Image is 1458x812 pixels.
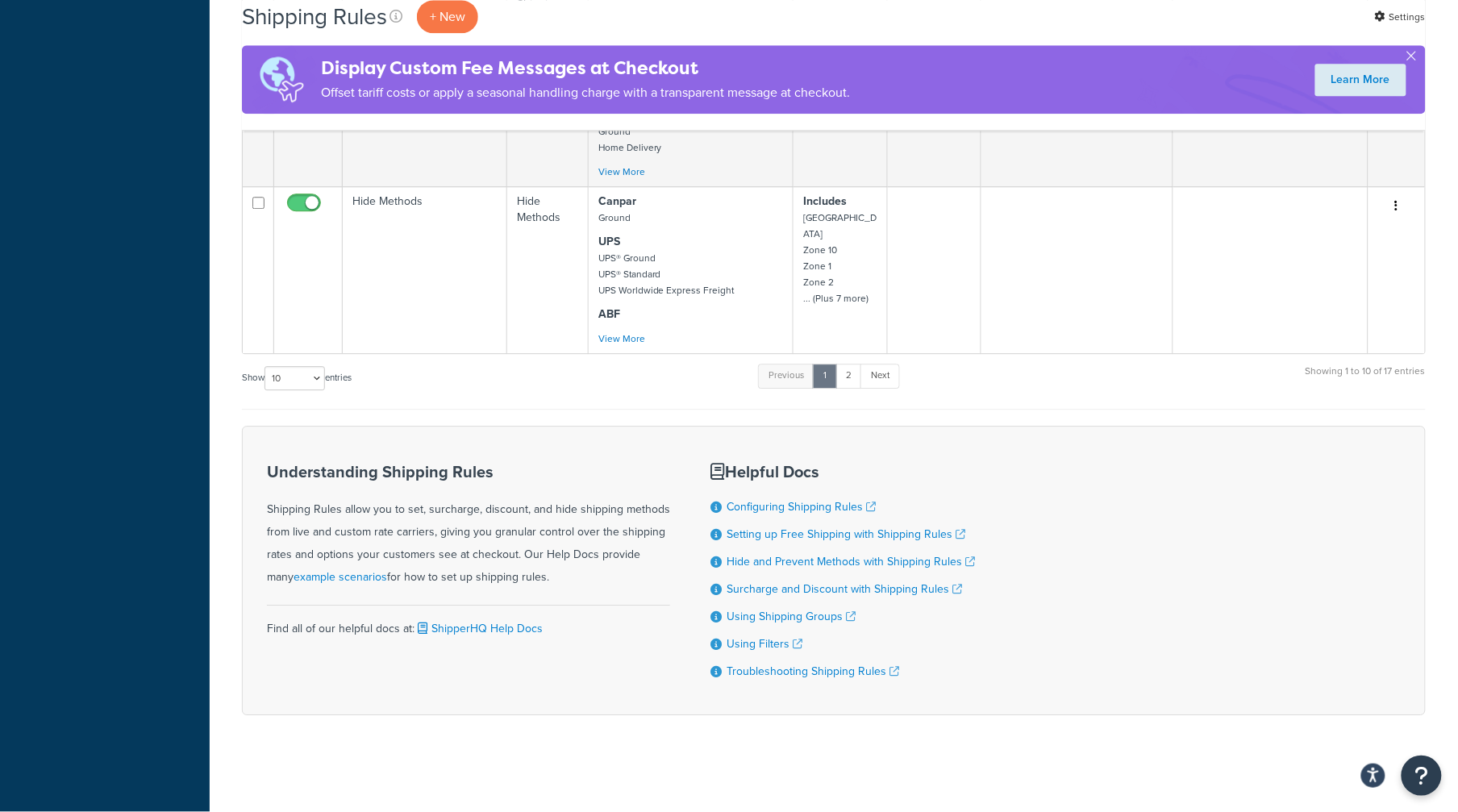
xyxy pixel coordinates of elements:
td: Hide Methods [343,186,507,353]
a: Learn More [1315,64,1406,96]
a: Settings [1375,6,1426,28]
img: duties-banner-06bc72dcb5fe05cb3f9472aba00be2ae8eb53ab6f0d8bb03d382ba314ac3c341.png [242,45,321,114]
button: Open Resource Center [1402,756,1442,796]
a: Setting up Free Shipping with Shipping Rules [727,526,965,543]
td: Hide Methods [507,186,589,353]
a: Previous [758,364,814,388]
a: 2 [835,364,862,388]
div: Shipping Rules allow you to set, surcharge, discount, and hide shipping methods from live and cus... [267,463,670,589]
h4: Display Custom Fee Messages at Checkout [321,55,850,81]
strong: UPS [598,233,620,250]
small: UPS® Ground UPS® Standard UPS Worldwide Express Freight [598,251,735,298]
a: Configuring Shipping Rules [727,498,876,515]
a: 1 [813,364,837,388]
select: Showentries [265,366,325,390]
a: Troubleshooting Shipping Rules [727,663,899,680]
a: Surcharge and Discount with Shipping Rules [727,581,962,598]
strong: Includes [803,193,847,210]
h3: Helpful Docs [710,463,975,481]
div: Showing 1 to 10 of 17 entries [1306,362,1426,397]
h3: Understanding Shipping Rules [267,463,670,481]
strong: ABF [598,306,620,323]
a: View More [598,331,645,346]
a: Next [860,364,900,388]
a: ShipperHQ Help Docs [414,620,543,637]
small: Ground Home Delivery [598,124,662,155]
label: Show entries [242,366,352,390]
strong: Canpar [598,193,636,210]
p: Offset tariff costs or apply a seasonal handling charge with a transparent message at checkout. [321,81,850,104]
a: Hide and Prevent Methods with Shipping Rules [727,553,975,570]
h1: Shipping Rules [242,1,387,32]
small: Ground [598,210,631,225]
small: [GEOGRAPHIC_DATA] Zone 10 Zone 1 Zone 2 ... (Plus 7 more) [803,210,877,306]
a: example scenarios [294,568,387,585]
a: Using Filters [727,635,802,652]
a: View More [598,164,645,179]
a: Using Shipping Groups [727,608,856,625]
div: Find all of our helpful docs at: [267,605,670,640]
